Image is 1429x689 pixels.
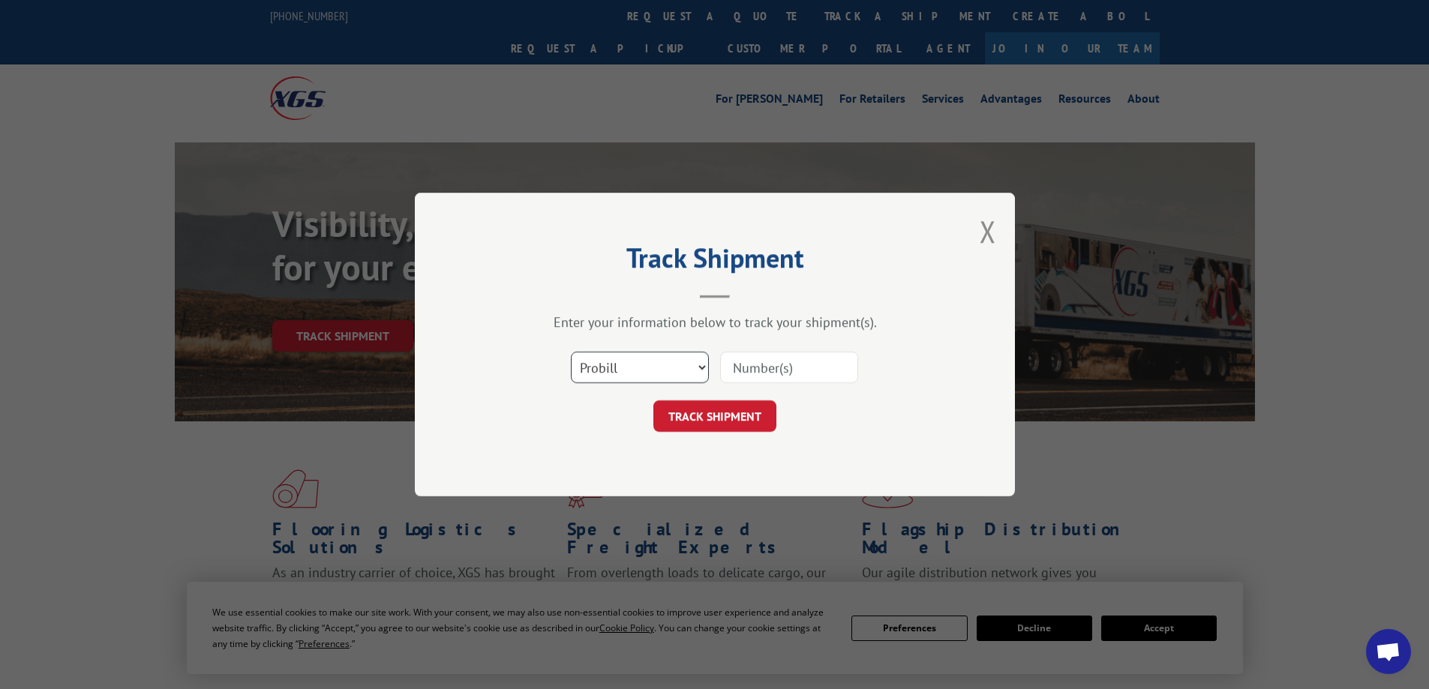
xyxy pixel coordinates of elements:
[653,400,776,432] button: TRACK SHIPMENT
[1366,629,1411,674] div: Open chat
[490,247,940,276] h2: Track Shipment
[490,313,940,331] div: Enter your information below to track your shipment(s).
[720,352,858,383] input: Number(s)
[980,211,996,251] button: Close modal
